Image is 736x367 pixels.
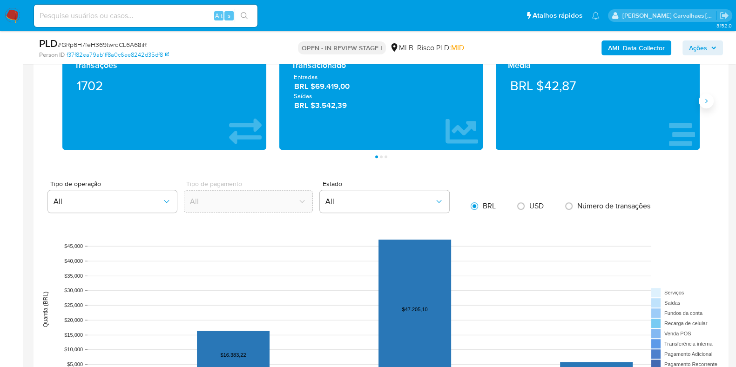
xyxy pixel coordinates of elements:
[58,40,147,49] span: # GRp6H7feH369twrdCL6A68iR
[34,10,257,22] input: Pesquise usuários ou casos...
[533,11,582,20] span: Atalhos rápidos
[689,40,707,55] span: Ações
[682,40,723,55] button: Ações
[39,51,65,59] b: Person ID
[39,36,58,51] b: PLD
[716,22,731,29] span: 3.152.0
[601,40,671,55] button: AML Data Collector
[608,40,665,55] b: AML Data Collector
[417,43,464,53] span: Risco PLD:
[235,9,254,22] button: search-icon
[215,11,223,20] span: Alt
[67,51,169,59] a: f37f82ea79ab1ff8a0c6ee8242d35df8
[622,11,716,20] p: sara.carvalhaes@mercadopago.com.br
[592,12,600,20] a: Notificações
[390,43,413,53] div: MLB
[298,41,386,54] p: OPEN - IN REVIEW STAGE I
[719,11,729,20] a: Sair
[451,42,464,53] span: MID
[228,11,230,20] span: s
